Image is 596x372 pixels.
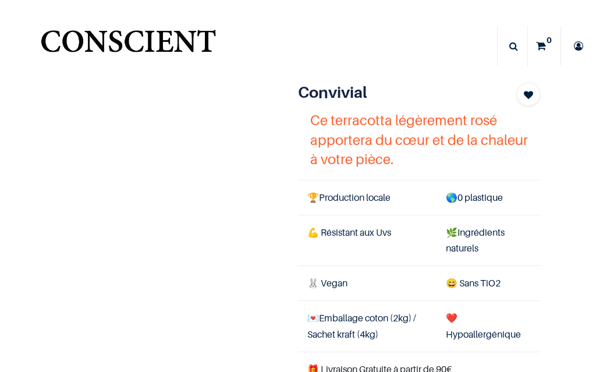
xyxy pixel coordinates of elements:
[524,88,533,102] span: Add to wishlist
[307,192,319,203] span: 🏆
[298,180,437,215] td: Production locale
[437,215,540,265] td: Ingrédients naturels
[544,34,555,46] sup: 0
[446,226,457,238] span: 🌿
[446,277,464,289] span: 😄 S
[437,180,540,215] td: 0 plastique
[38,23,218,69] a: Logo of CONSCIENT
[528,26,560,66] a: 0
[437,266,540,301] td: ans TiO2
[437,301,540,352] td: ❤️Hypoallergénique
[298,83,503,101] h1: Convivial
[307,312,319,324] span: 💌
[307,277,347,289] span: 🐰 Vegan
[517,83,540,106] button: Add to wishlist
[310,111,528,169] h4: Ce terracotta légèrement rosé apportera du cœur et de la chaleur à votre pièce.
[298,301,437,352] td: Emballage coton (2kg) / Sachet kraft (4kg)
[446,192,457,203] span: 🌎
[307,226,391,238] span: 💪 Résistant aux Uvs
[38,23,218,69] img: CONSCIENT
